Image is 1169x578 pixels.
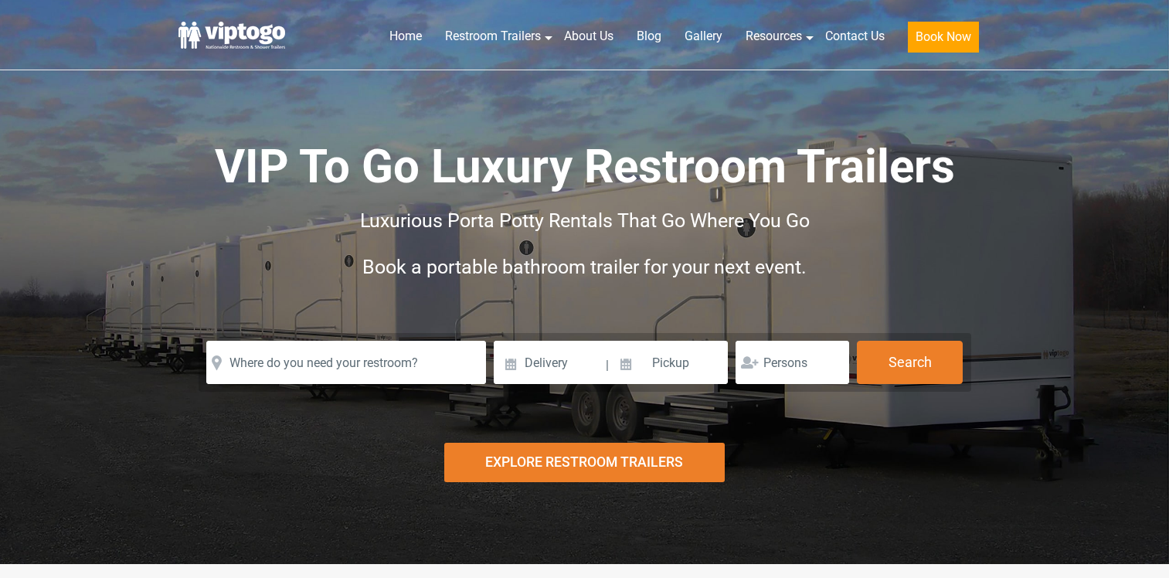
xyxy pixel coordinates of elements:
[552,19,625,53] a: About Us
[908,22,979,53] button: Book Now
[494,341,604,384] input: Delivery
[673,19,734,53] a: Gallery
[734,19,814,53] a: Resources
[736,341,849,384] input: Persons
[215,139,955,194] span: VIP To Go Luxury Restroom Trailers
[814,19,896,53] a: Contact Us
[625,19,673,53] a: Blog
[360,209,810,232] span: Luxurious Porta Potty Rentals That Go Where You Go
[378,19,433,53] a: Home
[606,341,609,390] span: |
[433,19,552,53] a: Restroom Trailers
[206,341,486,384] input: Where do you need your restroom?
[611,341,729,384] input: Pickup
[857,341,963,384] button: Search
[362,256,807,278] span: Book a portable bathroom trailer for your next event.
[896,19,991,62] a: Book Now
[444,443,725,482] div: Explore Restroom Trailers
